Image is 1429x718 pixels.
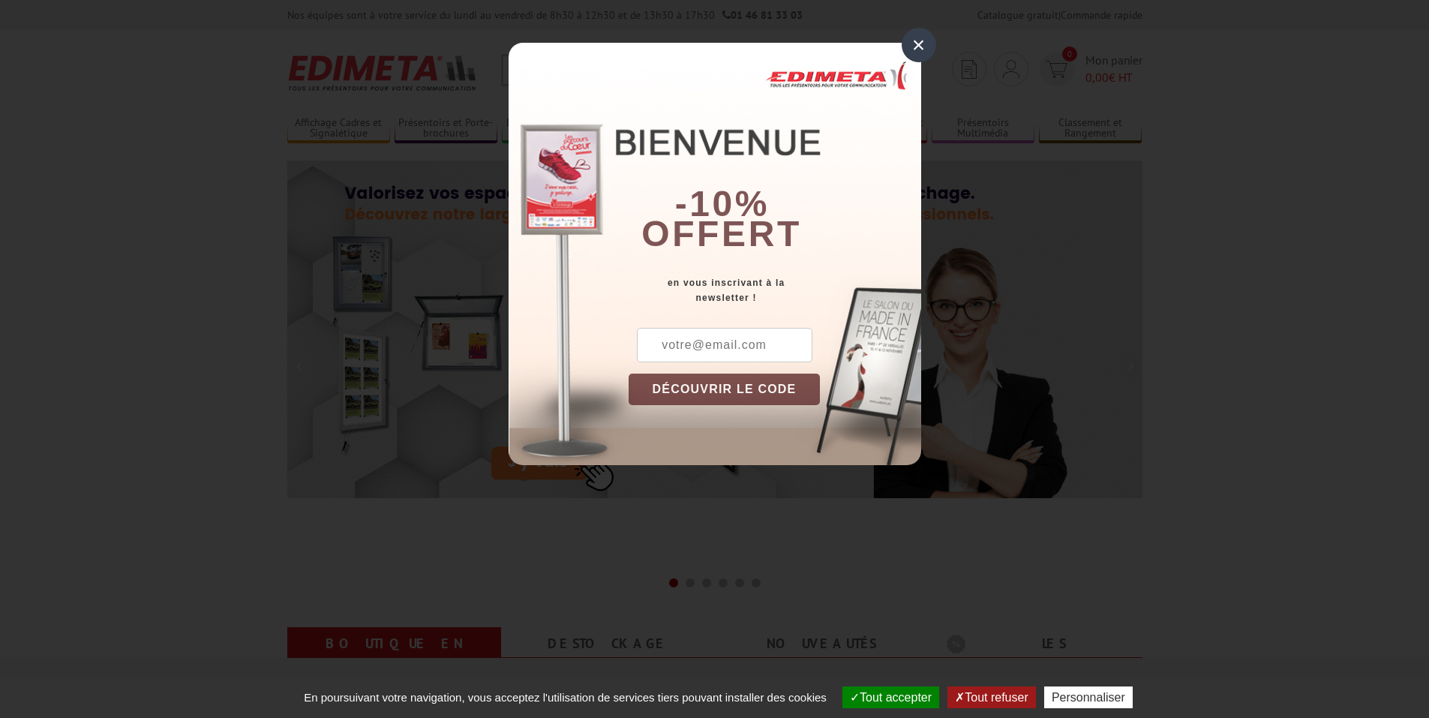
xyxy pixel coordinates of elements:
input: votre@email.com [637,328,812,362]
button: Tout refuser [947,686,1035,708]
button: Tout accepter [842,686,939,708]
font: offert [641,214,802,254]
span: En poursuivant votre navigation, vous acceptez l'utilisation de services tiers pouvant installer ... [296,691,834,704]
b: -10% [675,184,770,224]
div: en vous inscrivant à la newsletter ! [629,275,921,305]
button: Personnaliser (fenêtre modale) [1044,686,1133,708]
button: DÉCOUVRIR LE CODE [629,374,821,405]
div: × [902,28,936,62]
